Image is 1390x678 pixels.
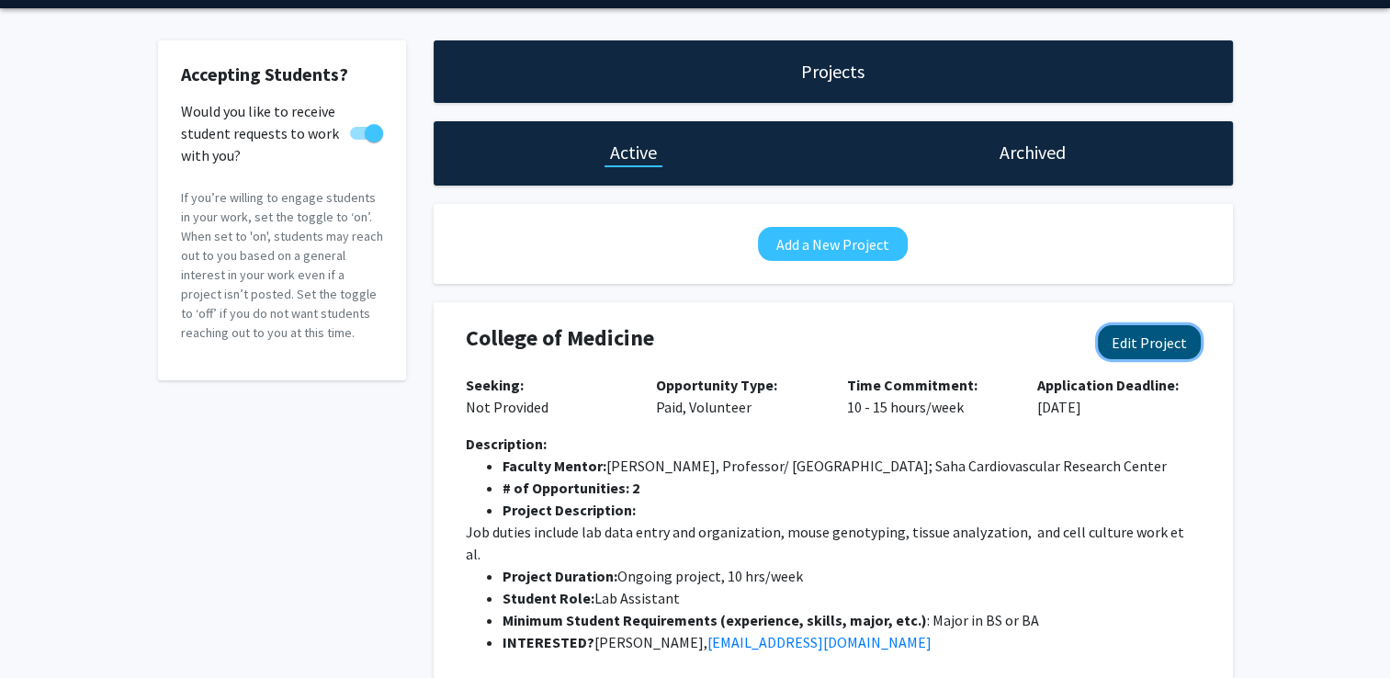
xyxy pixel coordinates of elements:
iframe: Chat [14,595,78,664]
p: Not Provided [466,374,629,418]
span: Would you like to receive student requests to work with you? [181,100,343,166]
b: Seeking: [466,376,524,394]
h4: College of Medicine [466,325,1068,352]
p: Job duties include lab data entry and organization, mouse genotyping, tissue analyzation, and cel... [466,521,1201,565]
strong: INTERESTED? [503,633,594,651]
p: Paid, Volunteer [656,374,819,418]
button: Edit Project [1098,325,1201,359]
b: Opportunity Type: [656,376,777,394]
strong: Minimum Student Requirements (experience, skills, major, etc.) [503,611,927,629]
b: Time Commitment: [847,376,978,394]
p: [DATE] [1037,374,1201,418]
div: Description: [466,433,1201,455]
li: : Major in BS or BA [503,609,1201,631]
h2: Accepting Students? [181,63,383,85]
h1: Archived [1000,140,1066,165]
li: [PERSON_NAME], Professor/ [GEOGRAPHIC_DATA]; Saha Cardiovascular Research Center [503,455,1201,477]
p: If you’re willing to engage students in your work, set the toggle to ‘on’. When set to 'on', stud... [181,188,383,343]
li: Ongoing project, 10 hrs/week [503,565,1201,587]
strong: Project Duration: [503,567,617,585]
strong: Project Description: [503,501,636,519]
li: Lab Assistant [503,587,1201,609]
li: [PERSON_NAME], [503,631,1201,653]
p: 10 - 15 hours/week [847,374,1011,418]
h1: Projects [801,59,865,85]
strong: Faculty Mentor: [503,457,606,475]
strong: # of Opportunities: 2 [503,479,639,497]
h1: Active [610,140,657,165]
a: [EMAIL_ADDRESS][DOMAIN_NAME] [707,633,932,651]
b: Application Deadline: [1037,376,1179,394]
strong: Student Role: [503,589,594,607]
button: Add a New Project [758,227,908,261]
